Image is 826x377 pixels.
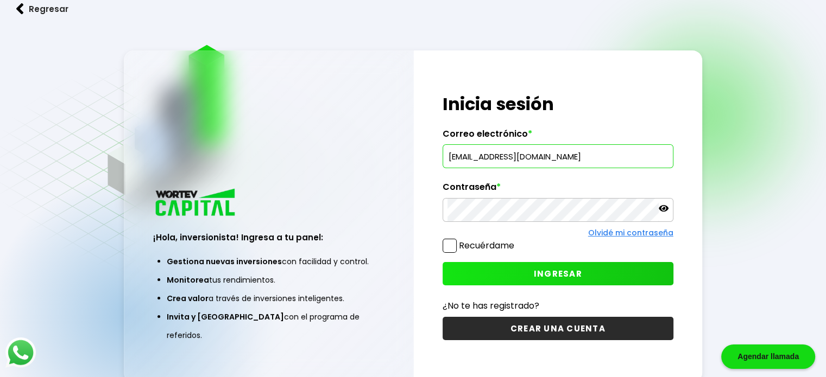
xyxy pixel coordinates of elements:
[588,227,673,238] a: Olvidé mi contraseña
[443,317,673,340] button: CREAR UNA CUENTA
[447,145,669,168] input: hola@wortev.capital
[167,252,370,271] li: con facilidad y control.
[153,231,384,244] h3: ¡Hola, inversionista! Ingresa a tu panel:
[153,187,239,219] img: logo_wortev_capital
[167,289,370,308] li: a través de inversiones inteligentes.
[443,299,673,340] a: ¿No te has registrado?CREAR UNA CUENTA
[167,271,370,289] li: tus rendimientos.
[167,311,284,322] span: Invita y [GEOGRAPHIC_DATA]
[443,91,673,117] h1: Inicia sesión
[443,262,673,285] button: INGRESAR
[167,274,209,285] span: Monitorea
[16,3,24,15] img: flecha izquierda
[167,293,209,304] span: Crea valor
[443,182,673,198] label: Contraseña
[167,256,282,267] span: Gestiona nuevas inversiones
[167,308,370,344] li: con el programa de referidos.
[721,344,815,369] div: Agendar llamada
[443,129,673,145] label: Correo electrónico
[459,239,514,252] label: Recuérdame
[534,268,582,279] span: INGRESAR
[443,299,673,312] p: ¿No te has registrado?
[5,337,36,368] img: logos_whatsapp-icon.242b2217.svg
